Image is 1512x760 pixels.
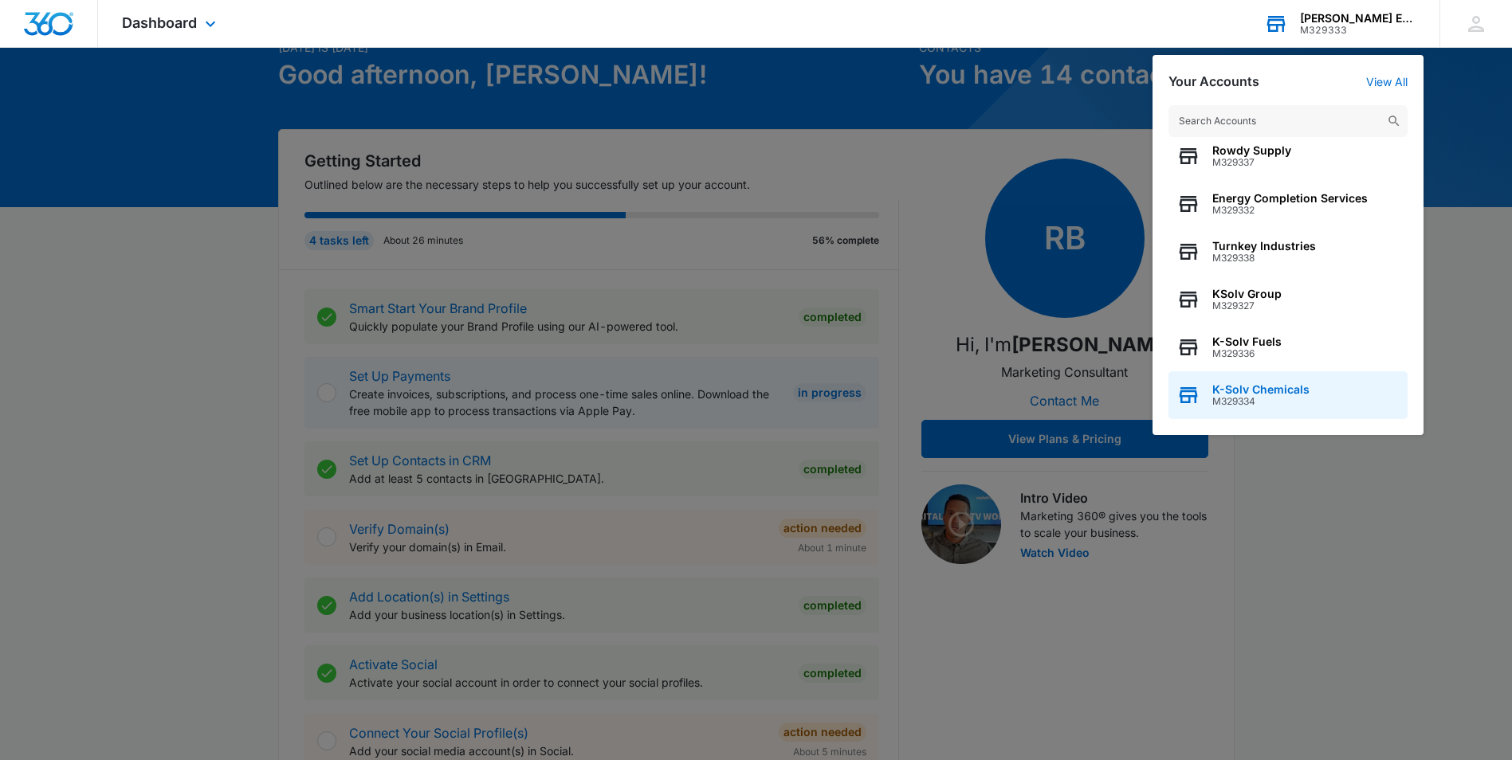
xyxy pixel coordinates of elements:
[1300,12,1416,25] div: account name
[1212,144,1291,157] span: Rowdy Supply
[1212,383,1310,396] span: K-Solv Chemicals
[122,14,197,31] span: Dashboard
[1212,348,1282,359] span: M329336
[1168,105,1408,137] input: Search Accounts
[1168,276,1408,323] button: KSolv GroupM329327
[1212,205,1368,216] span: M329332
[1212,157,1291,168] span: M329337
[1168,74,1259,89] h2: Your Accounts
[1212,300,1282,311] span: M329327
[1300,25,1416,36] div: account id
[1212,192,1368,205] span: Energy Completion Services
[1366,75,1408,88] a: View All
[1168,180,1408,228] button: Energy Completion ServicesM329332
[1212,335,1282,348] span: K-Solv Fuels
[1212,396,1310,407] span: M329334
[1168,323,1408,371] button: K-Solv FuelsM329336
[1168,228,1408,276] button: Turnkey IndustriesM329338
[1212,240,1316,253] span: Turnkey Industries
[1168,371,1408,419] button: K-Solv ChemicalsM329334
[1212,288,1282,300] span: KSolv Group
[1168,132,1408,180] button: Rowdy SupplyM329337
[1212,253,1316,264] span: M329338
